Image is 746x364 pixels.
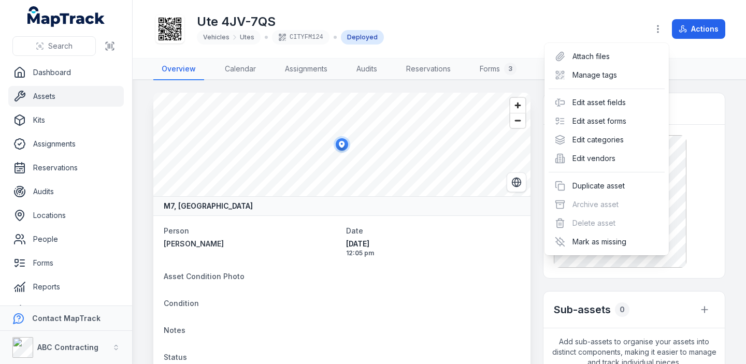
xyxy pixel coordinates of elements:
div: Attach files [549,47,665,66]
div: Edit asset forms [549,112,665,130]
div: Edit asset fields [549,93,665,112]
div: Manage tags [549,66,665,84]
div: Delete asset [549,214,665,232]
div: Edit categories [549,130,665,149]
div: Mark as missing [549,232,665,251]
div: Edit vendors [549,149,665,168]
div: Duplicate asset [549,177,665,195]
div: Archive asset [549,195,665,214]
